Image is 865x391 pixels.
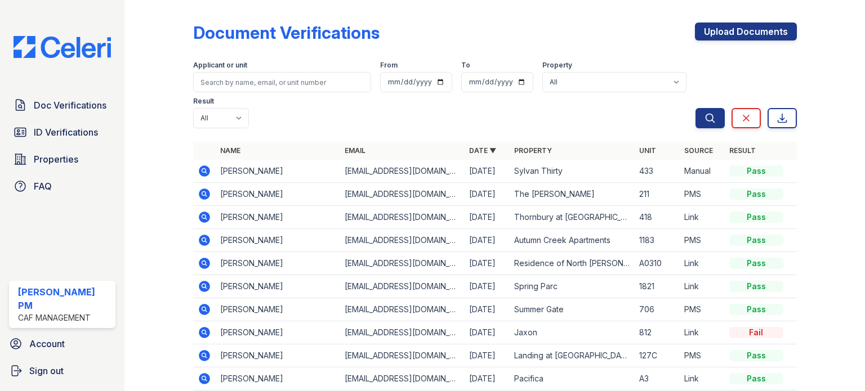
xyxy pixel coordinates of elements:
[193,23,380,43] div: Document Verifications
[729,146,756,155] a: Result
[193,61,247,70] label: Applicant or unit
[340,321,465,344] td: [EMAIL_ADDRESS][DOMAIN_NAME]
[193,72,371,92] input: Search by name, email, or unit number
[510,321,634,344] td: Jaxon
[216,229,340,252] td: [PERSON_NAME]
[340,344,465,367] td: [EMAIL_ADDRESS][DOMAIN_NAME]
[680,206,725,229] td: Link
[635,321,680,344] td: 812
[680,321,725,344] td: Link
[680,252,725,275] td: Link
[9,175,115,197] a: FAQ
[729,258,783,269] div: Pass
[380,61,398,70] label: From
[510,183,634,206] td: The [PERSON_NAME]
[5,359,120,382] a: Sign out
[680,229,725,252] td: PMS
[729,212,783,223] div: Pass
[680,183,725,206] td: PMS
[635,275,680,298] td: 1821
[465,275,510,298] td: [DATE]
[340,206,465,229] td: [EMAIL_ADDRESS][DOMAIN_NAME]
[465,298,510,321] td: [DATE]
[729,235,783,246] div: Pass
[216,160,340,183] td: [PERSON_NAME]
[469,146,496,155] a: Date ▼
[216,367,340,390] td: [PERSON_NAME]
[729,304,783,315] div: Pass
[635,206,680,229] td: 418
[216,321,340,344] td: [PERSON_NAME]
[34,125,98,139] span: ID Verifications
[542,61,572,70] label: Property
[729,281,783,292] div: Pass
[510,275,634,298] td: Spring Parc
[695,23,797,41] a: Upload Documents
[510,252,634,275] td: Residence of North [PERSON_NAME]
[18,312,111,323] div: CAF Management
[680,160,725,183] td: Manual
[465,321,510,344] td: [DATE]
[465,206,510,229] td: [DATE]
[18,285,111,312] div: [PERSON_NAME] PM
[465,344,510,367] td: [DATE]
[465,183,510,206] td: [DATE]
[635,160,680,183] td: 433
[680,275,725,298] td: Link
[635,298,680,321] td: 706
[684,146,713,155] a: Source
[729,373,783,384] div: Pass
[465,367,510,390] td: [DATE]
[635,252,680,275] td: A0310
[465,252,510,275] td: [DATE]
[729,165,783,177] div: Pass
[465,229,510,252] td: [DATE]
[345,146,365,155] a: Email
[340,367,465,390] td: [EMAIL_ADDRESS][DOMAIN_NAME]
[34,179,52,193] span: FAQ
[340,298,465,321] td: [EMAIL_ADDRESS][DOMAIN_NAME]
[216,206,340,229] td: [PERSON_NAME]
[193,97,214,106] label: Result
[9,121,115,143] a: ID Verifications
[680,344,725,367] td: PMS
[216,183,340,206] td: [PERSON_NAME]
[9,148,115,170] a: Properties
[635,183,680,206] td: 211
[729,188,783,200] div: Pass
[5,36,120,58] img: CE_Logo_Blue-a8612792a0a2168367f1c8372b55b34899dd931a85d93a1a3d3e32e68fde9ad4.png
[635,344,680,367] td: 127C
[216,344,340,367] td: [PERSON_NAME]
[635,367,680,390] td: A3
[729,327,783,338] div: Fail
[34,152,78,166] span: Properties
[510,160,634,183] td: Sylvan Thirty
[635,229,680,252] td: 1183
[220,146,240,155] a: Name
[340,229,465,252] td: [EMAIL_ADDRESS][DOMAIN_NAME]
[510,344,634,367] td: Landing at [GEOGRAPHIC_DATA]
[639,146,656,155] a: Unit
[29,364,64,377] span: Sign out
[514,146,552,155] a: Property
[216,298,340,321] td: [PERSON_NAME]
[510,298,634,321] td: Summer Gate
[340,160,465,183] td: [EMAIL_ADDRESS][DOMAIN_NAME]
[680,367,725,390] td: Link
[340,252,465,275] td: [EMAIL_ADDRESS][DOMAIN_NAME]
[34,98,106,112] span: Doc Verifications
[510,229,634,252] td: Autumn Creek Apartments
[216,252,340,275] td: [PERSON_NAME]
[5,332,120,355] a: Account
[340,183,465,206] td: [EMAIL_ADDRESS][DOMAIN_NAME]
[29,337,65,350] span: Account
[729,350,783,361] div: Pass
[461,61,470,70] label: To
[510,206,634,229] td: Thornbury at [GEOGRAPHIC_DATA]
[9,94,115,116] a: Doc Verifications
[216,275,340,298] td: [PERSON_NAME]
[465,160,510,183] td: [DATE]
[340,275,465,298] td: [EMAIL_ADDRESS][DOMAIN_NAME]
[680,298,725,321] td: PMS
